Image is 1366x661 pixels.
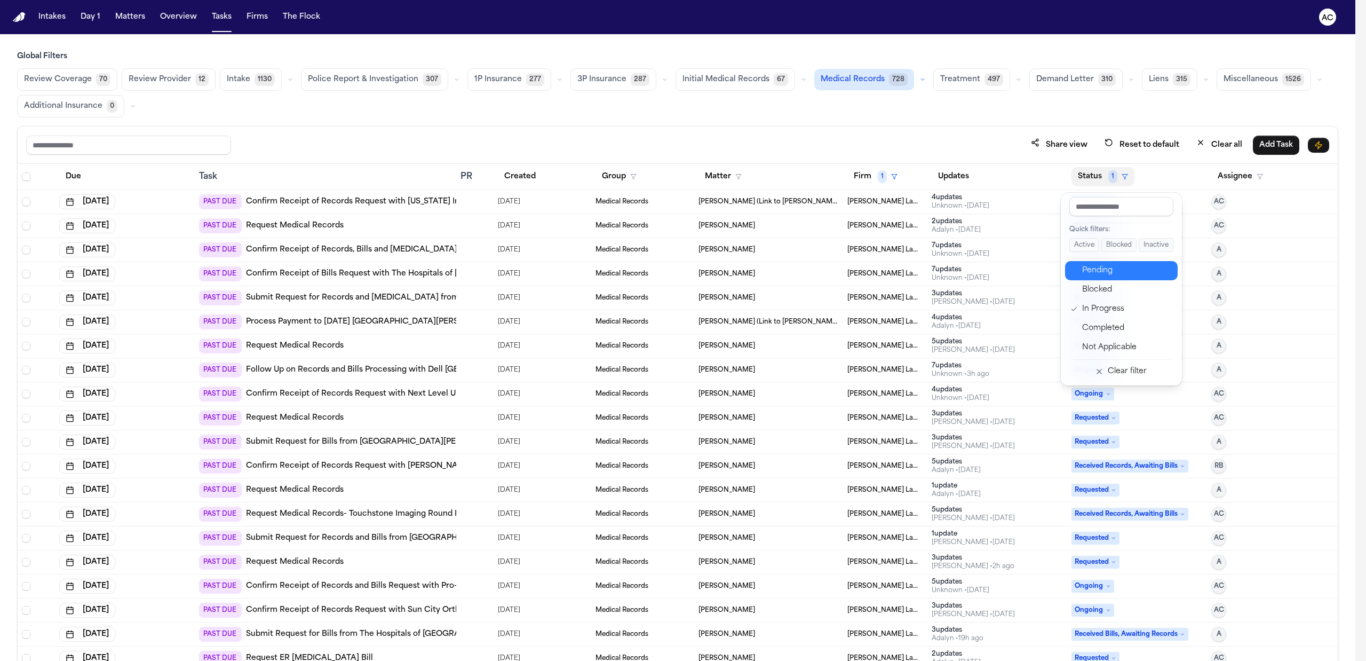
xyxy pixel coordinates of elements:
[1069,225,1173,234] div: Quick filters:
[1061,193,1182,385] div: Status1
[1082,303,1171,316] div: In Progress
[1101,238,1137,252] button: Blocked
[1082,264,1171,277] div: Pending
[1071,167,1134,186] button: Status1
[1082,284,1171,296] div: Blocked
[1082,322,1171,335] div: Completed
[1069,238,1099,252] button: Active
[1082,341,1171,354] div: Not Applicable
[1139,238,1173,252] button: Inactive
[1108,365,1147,378] div: Clear filter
